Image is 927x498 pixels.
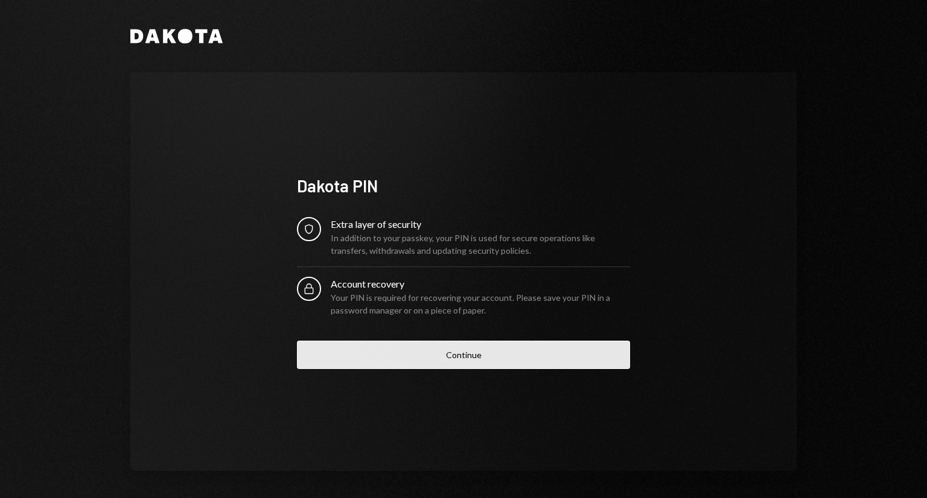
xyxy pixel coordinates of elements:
[331,277,630,291] div: Account recovery
[331,217,630,232] div: Extra layer of security
[297,174,630,198] div: Dakota PIN
[297,341,630,369] button: Continue
[331,232,630,257] div: In addition to your passkey, your PIN is used for secure operations like transfers, withdrawals a...
[331,291,630,317] div: Your PIN is required for recovering your account. Please save your PIN in a password manager or o...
